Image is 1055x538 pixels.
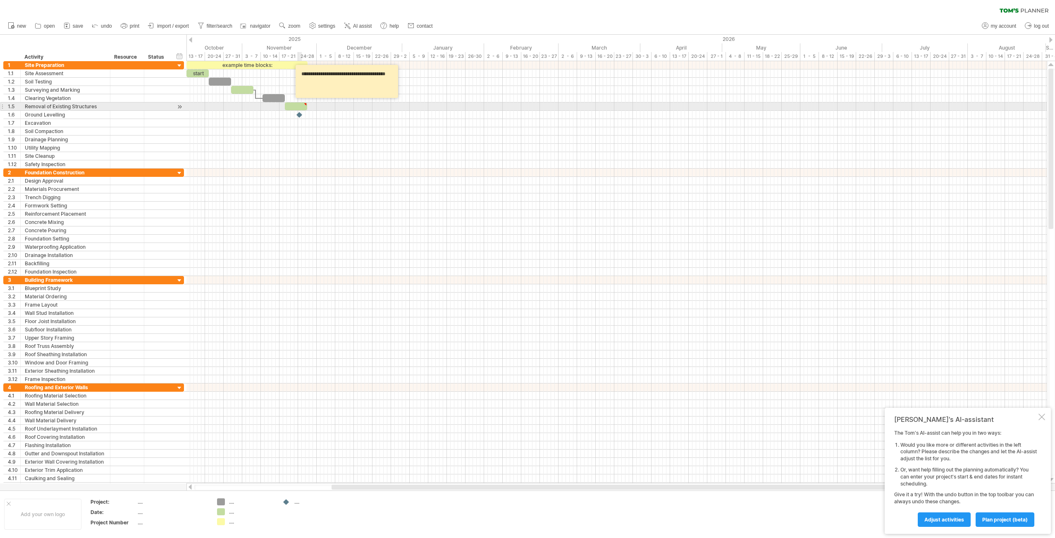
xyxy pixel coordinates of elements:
div: Blueprint Study [25,284,106,292]
div: 15 - 19 [354,52,372,61]
span: plan project (beta) [982,517,1028,523]
span: zoom [288,23,300,29]
div: 13 - 17 [670,52,689,61]
div: 3.2 [8,293,20,300]
div: The Tom's AI-assist can help you in two ways: Give it a try! With the undo button in the top tool... [894,430,1037,526]
div: 3.12 [8,375,20,383]
div: 6 - 10 [893,52,912,61]
div: 4.5 [8,425,20,433]
div: Subfloor Installation [25,326,106,333]
div: July 2026 [882,43,968,52]
span: filter/search [207,23,232,29]
div: 17 - 21 [279,52,298,61]
div: 1.1 [8,69,20,77]
div: 1 [8,61,20,69]
div: 3.5 [8,317,20,325]
div: 1.6 [8,111,20,119]
div: Building Framework [25,276,106,284]
div: 13 - 17 [186,52,205,61]
div: 29 - 2 [391,52,410,61]
div: 9 - 13 [577,52,596,61]
div: Soil Compaction [25,127,106,135]
a: save [62,21,86,31]
div: Roof Underlayment Installation [25,425,106,433]
div: 2.12 [8,268,20,276]
div: 23 - 27 [614,52,633,61]
a: filter/search [196,21,235,31]
div: .... [229,498,274,505]
span: settings [318,23,335,29]
a: open [33,21,57,31]
div: Frame Inspection [25,375,106,383]
a: new [6,21,29,31]
div: 20-24 [205,52,224,61]
span: undo [101,23,112,29]
div: Utility Mapping [25,144,106,152]
div: Project: [91,498,136,505]
span: my account [991,23,1016,29]
div: 5 - 9 [410,52,428,61]
div: 1.9 [8,136,20,143]
div: 19 - 23 [447,52,465,61]
div: .... [229,508,274,515]
div: 3.6 [8,326,20,333]
div: 1 - 5 [317,52,335,61]
div: Clearing Vegetation [25,94,106,102]
span: new [17,23,26,29]
div: 22-26 [856,52,875,61]
div: 30 - 3 [633,52,652,61]
div: Site Assessment [25,69,106,77]
div: Project Number [91,519,136,526]
div: Upper Story Framing [25,334,106,342]
div: Roof Covering Installation [25,433,106,441]
div: 1 - 5 [800,52,819,61]
div: Removal of Existing Structures [25,102,106,110]
div: 20-24 [931,52,949,61]
div: Foundation Setting [25,235,106,243]
div: 3 - 7 [242,52,261,61]
div: Concrete Mixing [25,218,106,226]
div: 3 [8,276,20,284]
div: Surveying and Marking [25,86,106,94]
div: June 2026 [800,43,882,52]
div: 2.1 [8,177,20,185]
div: Design Approval [25,177,106,185]
div: Roof Truss Assembly [25,342,106,350]
div: May 2026 [722,43,800,52]
div: Trench Digging [25,193,106,201]
div: 10 - 14 [986,52,1005,61]
div: 4.6 [8,433,20,441]
div: 3.1 [8,284,20,292]
div: Material Ordering [25,293,106,300]
div: .... [138,519,207,526]
div: Site Cleanup [25,152,106,160]
div: Caulking and Sealing [25,474,106,482]
div: 3.10 [8,359,20,367]
div: 4.11 [8,474,20,482]
div: 1.8 [8,127,20,135]
div: January 2026 [402,43,484,52]
div: 17 - 21 [1005,52,1024,61]
span: import / export [157,23,189,29]
div: Drainage Planning [25,136,106,143]
div: 27 - 31 [224,52,242,61]
div: Reinforcement Placement [25,210,106,218]
div: 18 - 22 [763,52,782,61]
div: Add your own logo [4,499,81,530]
div: Exterior Trim Application [25,466,106,474]
div: Resource [114,53,139,61]
div: Wall Material Selection [25,400,106,408]
span: print [130,23,139,29]
div: .... [229,518,274,525]
div: November 2025 [242,43,317,52]
span: Adjust activities [924,517,964,523]
div: 3.7 [8,334,20,342]
div: 1.7 [8,119,20,127]
div: Exterior Sheathing Installation [25,367,106,375]
a: contact [406,21,435,31]
span: log out [1034,23,1049,29]
a: plan project (beta) [976,512,1034,527]
div: Frame Layout [25,301,106,309]
a: Adjust activities [918,512,971,527]
div: Gutter and Downspout Installation [25,450,106,457]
